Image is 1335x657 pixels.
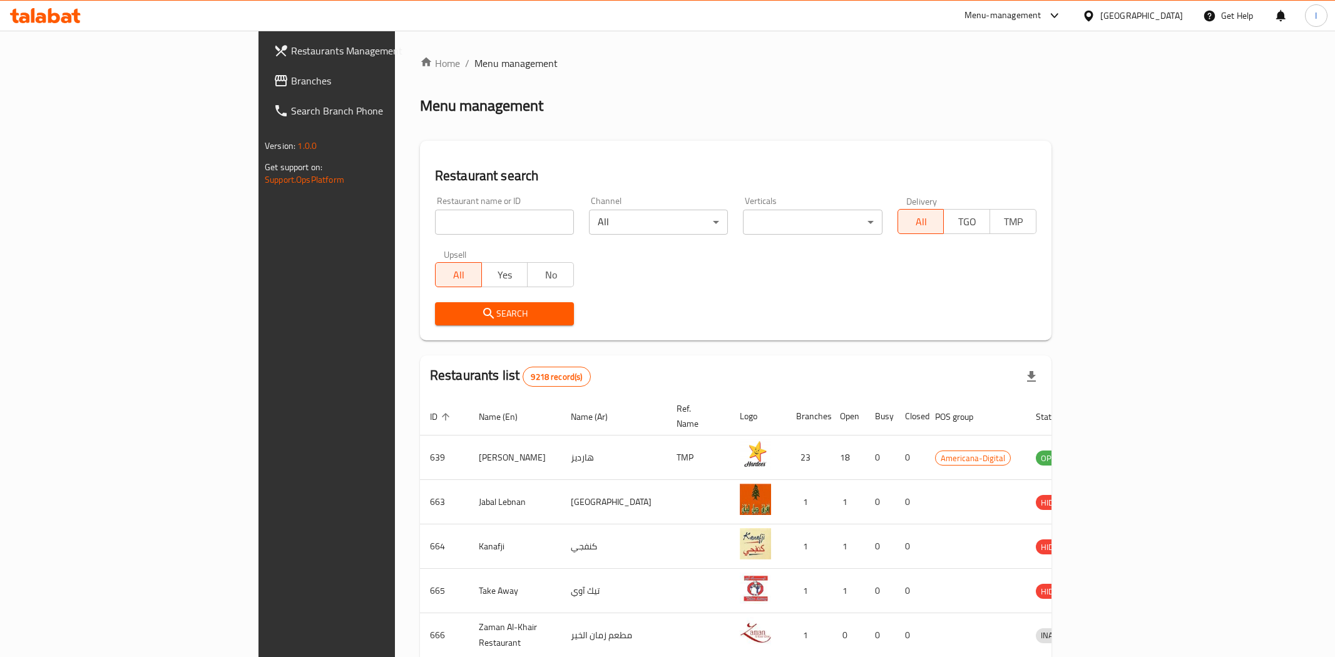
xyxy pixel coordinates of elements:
td: 23 [786,435,830,480]
td: 1 [830,480,865,524]
span: ID [430,409,454,424]
h2: Menu management [420,96,543,116]
div: Menu-management [964,8,1041,23]
td: 1 [786,480,830,524]
a: Branches [263,66,481,96]
a: Restaurants Management [263,36,481,66]
span: Ref. Name [677,401,715,431]
nav: breadcrumb [420,56,1051,71]
div: ​ [743,210,882,235]
th: Closed [895,397,925,435]
div: Total records count [523,367,590,387]
h2: Restaurant search [435,166,1036,185]
td: Jabal Lebnan [469,480,561,524]
td: Kanafji [469,524,561,569]
td: 1 [830,524,865,569]
span: All [903,213,939,231]
span: Americana-Digital [936,451,1010,466]
div: All [589,210,728,235]
a: Support.OpsPlatform [265,171,344,188]
td: 0 [895,524,925,569]
span: Status [1036,409,1077,424]
span: OPEN [1036,451,1066,466]
input: Search for restaurant name or ID.. [435,210,574,235]
td: 0 [895,569,925,613]
td: Take Away [469,569,561,613]
div: [GEOGRAPHIC_DATA] [1100,9,1183,23]
a: Search Branch Phone [263,96,481,126]
th: Open [830,397,865,435]
button: Search [435,302,574,325]
th: Busy [865,397,895,435]
img: Hardee's [740,439,771,471]
span: Version: [265,138,295,154]
span: TGO [949,213,985,231]
span: Branches [291,73,471,88]
td: 0 [865,435,895,480]
h2: Restaurants list [430,366,591,387]
td: 0 [865,569,895,613]
span: Get support on: [265,159,322,175]
span: Search Branch Phone [291,103,471,118]
span: Restaurants Management [291,43,471,58]
img: Zaman Al-Khair Restaurant [740,617,771,648]
span: No [533,266,569,284]
span: HIDDEN [1036,496,1073,510]
td: 0 [865,480,895,524]
th: Branches [786,397,830,435]
div: HIDDEN [1036,495,1073,510]
span: Menu management [474,56,558,71]
td: 1 [830,569,865,613]
td: هارديز [561,435,667,480]
div: HIDDEN [1036,539,1073,554]
span: Yes [487,266,523,284]
button: All [435,262,482,287]
span: 9218 record(s) [523,371,590,383]
td: [GEOGRAPHIC_DATA] [561,480,667,524]
td: TMP [667,435,730,480]
td: 0 [895,480,925,524]
td: 0 [865,524,895,569]
th: Logo [730,397,786,435]
button: No [527,262,574,287]
img: Take Away [740,573,771,604]
div: Export file [1016,362,1046,392]
td: 0 [895,435,925,480]
button: TMP [990,209,1036,234]
span: HIDDEN [1036,540,1073,554]
label: Delivery [906,196,938,205]
label: Upsell [444,250,467,258]
button: Yes [481,262,528,287]
span: I [1315,9,1317,23]
span: Search [445,306,564,322]
td: تيك آوي [561,569,667,613]
span: INACTIVE [1036,628,1078,643]
span: Name (Ar) [571,409,624,424]
span: POS group [935,409,990,424]
td: كنفجي [561,524,667,569]
img: Jabal Lebnan [740,484,771,515]
span: 1.0.0 [297,138,317,154]
img: Kanafji [740,528,771,559]
span: Name (En) [479,409,534,424]
button: All [898,209,944,234]
td: 1 [786,569,830,613]
span: HIDDEN [1036,584,1073,599]
td: 18 [830,435,865,480]
span: All [441,266,477,284]
span: TMP [995,213,1031,231]
td: 1 [786,524,830,569]
button: TGO [943,209,990,234]
td: [PERSON_NAME] [469,435,561,480]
